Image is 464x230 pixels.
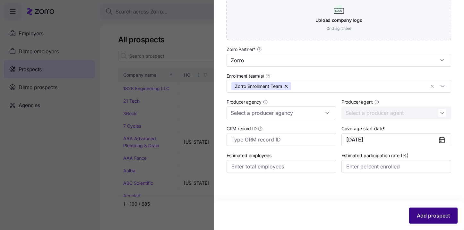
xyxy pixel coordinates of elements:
input: Enter percent enrolled [341,160,451,173]
input: Select a producer agent [341,106,451,119]
span: Add prospect [417,212,450,219]
span: Producer agency [227,99,262,105]
span: CRM record ID [227,125,256,132]
input: Select a producer agency [227,106,336,119]
span: Zorro Enrollment Team [235,82,282,90]
label: Estimated participation rate (%) [341,152,408,159]
button: [DATE] [341,133,451,146]
input: Enter total employees [227,160,336,173]
label: Coverage start date [341,125,386,132]
input: Select a partner [227,54,451,67]
span: Producer agent [341,99,373,105]
span: Zorro Partner * [227,46,255,53]
input: Type CRM record ID [227,133,336,146]
button: Add prospect [409,208,458,224]
label: Estimated employees [227,152,271,159]
span: Enrollment team(s) [227,73,264,79]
